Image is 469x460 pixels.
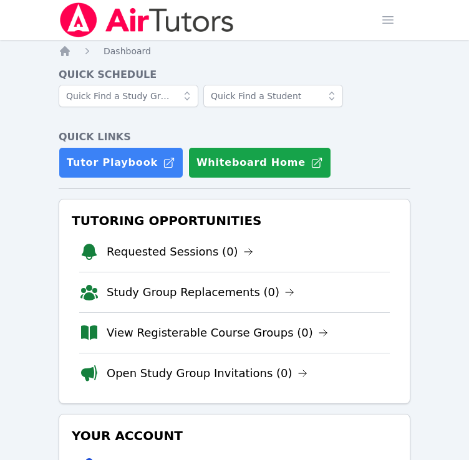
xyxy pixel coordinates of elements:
[107,243,253,261] a: Requested Sessions (0)
[59,67,410,82] h4: Quick Schedule
[203,85,343,107] input: Quick Find a Student
[107,284,294,301] a: Study Group Replacements (0)
[104,46,151,56] span: Dashboard
[59,147,183,178] a: Tutor Playbook
[59,2,235,37] img: Air Tutors
[188,147,331,178] button: Whiteboard Home
[104,45,151,57] a: Dashboard
[69,209,400,232] h3: Tutoring Opportunities
[69,424,400,447] h3: Your Account
[59,85,198,107] input: Quick Find a Study Group
[107,324,328,342] a: View Registerable Course Groups (0)
[107,365,307,382] a: Open Study Group Invitations (0)
[59,45,410,57] nav: Breadcrumb
[59,130,410,145] h4: Quick Links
